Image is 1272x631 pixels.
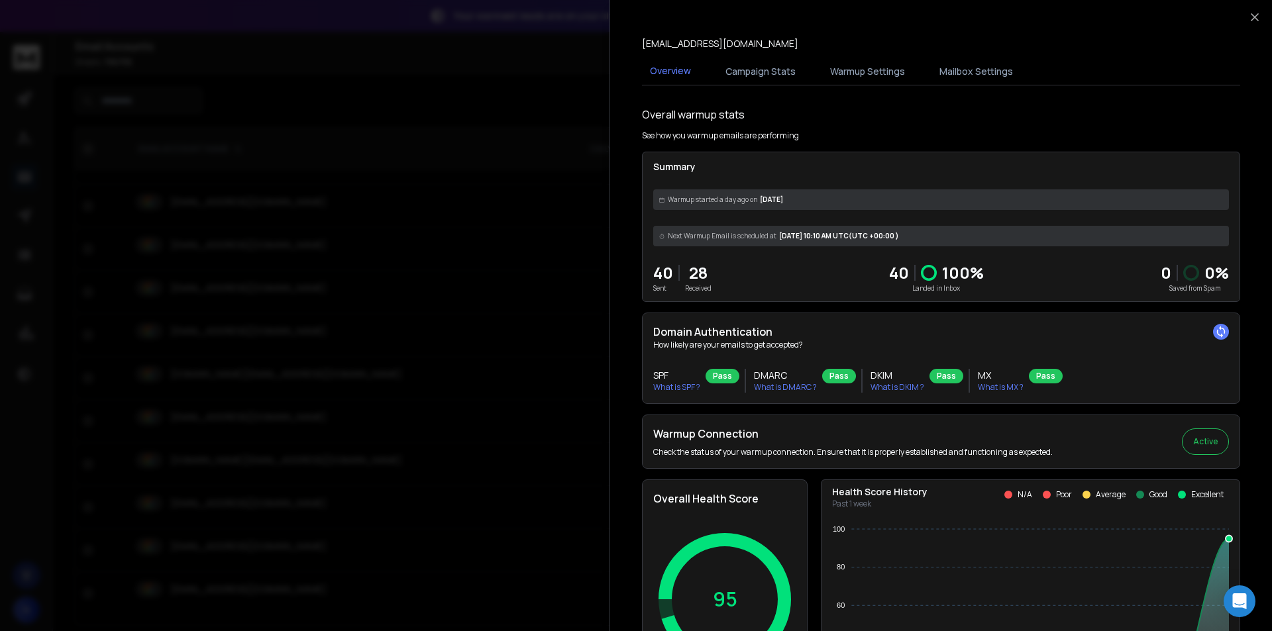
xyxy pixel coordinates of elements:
h2: Overall Health Score [653,491,796,507]
p: Landed in Inbox [889,283,984,293]
span: Warmup started a day ago on [668,195,757,205]
h2: Domain Authentication [653,324,1229,340]
button: Warmup Settings [822,57,913,86]
p: Average [1096,489,1126,500]
div: [DATE] 10:10 AM UTC (UTC +00:00 ) [653,226,1229,246]
tspan: 60 [837,601,845,609]
span: Next Warmup Email is scheduled at [668,231,776,241]
p: Good [1149,489,1167,500]
p: 40 [653,262,673,283]
p: 40 [889,262,909,283]
p: Check the status of your warmup connection. Ensure that it is properly established and functionin... [653,447,1053,458]
p: Poor [1056,489,1072,500]
p: Health Score History [832,485,927,499]
h3: MX [978,369,1024,382]
p: Saved from Spam [1161,283,1229,293]
div: Pass [822,369,856,383]
h3: SPF [653,369,700,382]
p: N/A [1018,489,1032,500]
button: Mailbox Settings [931,57,1021,86]
p: 100 % [942,262,984,283]
div: Open Intercom Messenger [1224,585,1255,617]
div: Pass [1029,369,1063,383]
p: [EMAIL_ADDRESS][DOMAIN_NAME] [642,37,798,50]
div: Pass [929,369,963,383]
p: What is MX ? [978,382,1024,393]
h1: Overall warmup stats [642,107,745,122]
div: [DATE] [653,189,1229,210]
p: How likely are your emails to get accepted? [653,340,1229,350]
p: 95 [713,587,737,611]
h3: DKIM [871,369,924,382]
p: Excellent [1191,489,1224,500]
p: Summary [653,160,1229,173]
button: Active [1182,428,1229,455]
div: Pass [706,369,739,383]
p: What is DKIM ? [871,382,924,393]
p: What is DMARC ? [754,382,817,393]
tspan: 100 [833,525,845,533]
p: 28 [685,262,712,283]
h3: DMARC [754,369,817,382]
p: Sent [653,283,673,293]
button: Campaign Stats [717,57,804,86]
h2: Warmup Connection [653,426,1053,442]
p: 0 % [1204,262,1229,283]
p: Received [685,283,712,293]
p: Past 1 week [832,499,927,509]
strong: 0 [1161,262,1171,283]
p: What is SPF ? [653,382,700,393]
button: Overview [642,56,699,87]
p: See how you warmup emails are performing [642,130,799,141]
tspan: 80 [837,563,845,571]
